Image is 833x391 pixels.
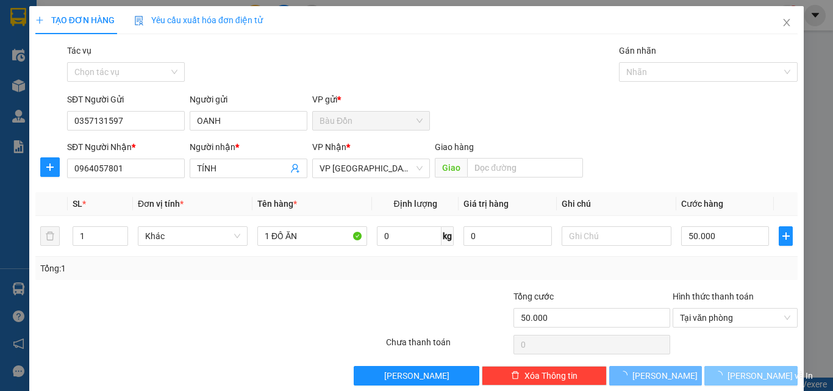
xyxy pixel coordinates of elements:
[290,163,300,173] span: user-add
[680,309,790,327] span: Tại văn phòng
[134,15,263,25] span: Yêu cầu xuất hóa đơn điện tử
[257,199,297,209] span: Tên hàng
[40,226,60,246] button: delete
[138,199,184,209] span: Đơn vị tính
[320,159,423,178] span: VP Tân Bình
[320,112,423,130] span: Bàu Đồn
[770,6,804,40] button: Close
[632,369,698,382] span: [PERSON_NAME]
[524,369,577,382] span: Xóa Thông tin
[714,371,728,379] span: loading
[384,369,449,382] span: [PERSON_NAME]
[41,162,59,172] span: plus
[513,292,554,301] span: Tổng cước
[673,292,754,301] label: Hình thức thanh toán
[435,158,467,178] span: Giao
[467,158,583,178] input: Dọc đường
[619,46,656,56] label: Gán nhãn
[312,93,430,106] div: VP gửi
[35,16,44,24] span: plus
[442,226,454,246] span: kg
[67,93,185,106] div: SĐT Người Gửi
[393,199,437,209] span: Định lượng
[312,142,346,152] span: VP Nhận
[67,46,91,56] label: Tác vụ
[704,366,798,386] button: [PERSON_NAME] và In
[782,18,792,27] span: close
[67,140,185,154] div: SĐT Người Nhận
[145,227,240,245] span: Khác
[435,142,474,152] span: Giao hàng
[511,371,520,381] span: delete
[257,226,367,246] input: VD: Bàn, Ghế
[463,226,551,246] input: 0
[609,366,703,386] button: [PERSON_NAME]
[134,16,144,26] img: icon
[482,366,607,386] button: deleteXóa Thông tin
[779,226,793,246] button: plus
[728,369,813,382] span: [PERSON_NAME] và In
[40,157,60,177] button: plus
[385,335,512,357] div: Chưa thanh toán
[190,140,307,154] div: Người nhận
[354,366,479,386] button: [PERSON_NAME]
[40,262,323,275] div: Tổng: 1
[562,226,671,246] input: Ghi Chú
[73,199,82,209] span: SL
[619,371,632,379] span: loading
[557,192,676,216] th: Ghi chú
[681,199,723,209] span: Cước hàng
[463,199,509,209] span: Giá trị hàng
[35,15,115,25] span: TẠO ĐƠN HÀNG
[190,93,307,106] div: Người gửi
[779,231,792,241] span: plus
